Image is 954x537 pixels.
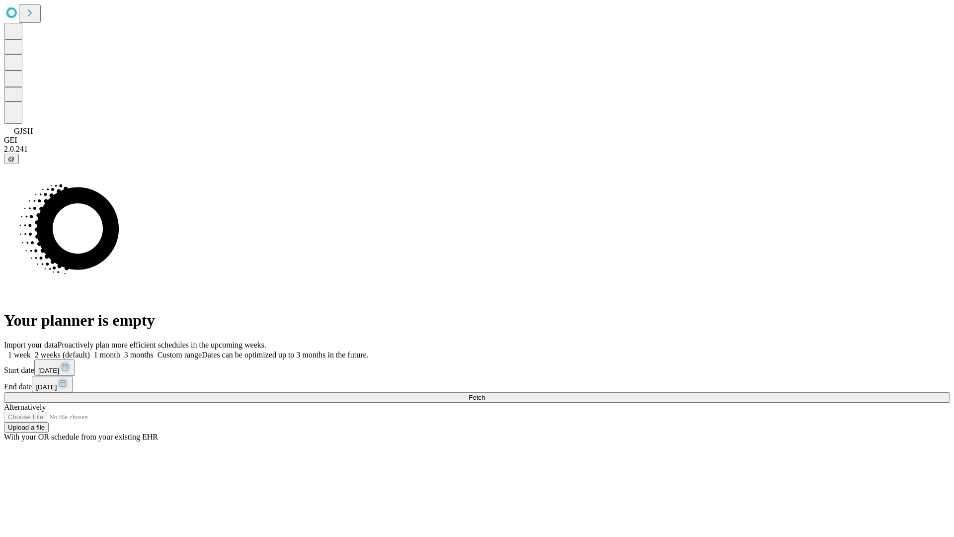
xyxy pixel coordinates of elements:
span: 1 month [94,351,120,359]
span: Import your data [4,341,58,349]
button: Fetch [4,392,950,403]
span: 2 weeks (default) [35,351,90,359]
span: Proactively plan more efficient schedules in the upcoming weeks. [58,341,266,349]
span: Custom range [158,351,202,359]
h1: Your planner is empty [4,311,950,330]
button: @ [4,154,19,164]
div: GEI [4,136,950,145]
span: Fetch [469,394,485,401]
span: GJSH [14,127,33,135]
span: 3 months [124,351,154,359]
span: [DATE] [38,367,59,374]
div: End date [4,376,950,392]
button: [DATE] [34,359,75,376]
span: With your OR schedule from your existing EHR [4,433,158,441]
div: 2.0.241 [4,145,950,154]
span: Dates can be optimized up to 3 months in the future. [202,351,368,359]
div: Start date [4,359,950,376]
span: Alternatively [4,403,46,411]
span: @ [8,155,15,163]
button: [DATE] [32,376,73,392]
span: 1 week [8,351,31,359]
span: [DATE] [36,383,57,391]
button: Upload a file [4,422,49,433]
